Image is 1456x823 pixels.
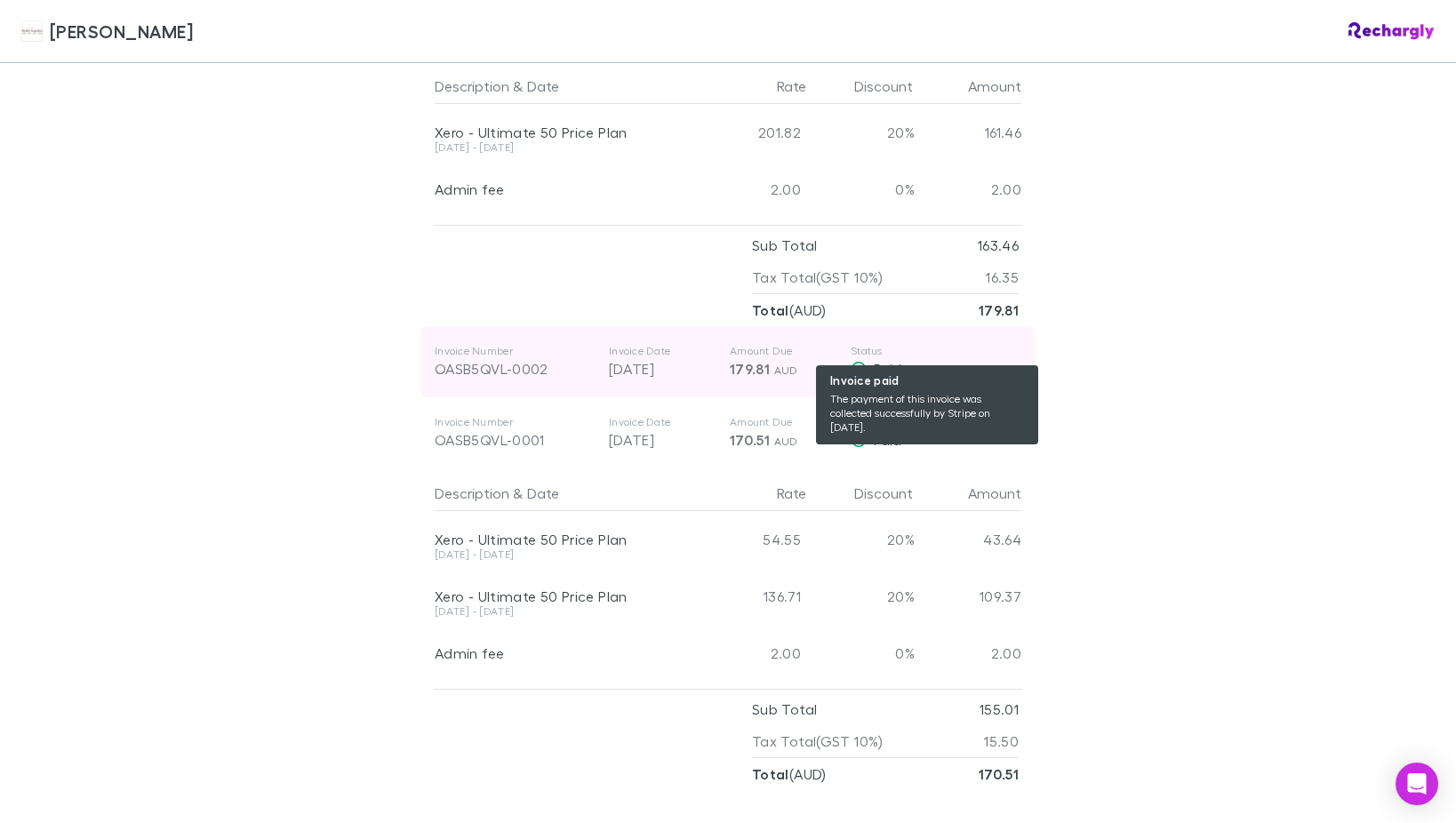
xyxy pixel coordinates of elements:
[527,475,559,511] button: Date
[874,360,901,377] span: Paid
[730,431,770,449] span: 170.51
[1396,763,1438,805] div: Open Intercom Messenger
[609,344,716,358] p: Invoice Date
[752,294,827,326] p: ( AUD )
[808,568,915,625] div: 20%
[915,104,1021,161] div: 161.46
[435,68,694,104] div: &
[435,358,595,380] div: OASB5QVL-0002
[435,124,694,141] div: Xero - Ultimate 50 Price Plan
[609,415,716,429] p: Invoice Date
[986,261,1019,293] p: 16.35
[701,104,808,161] div: 201.82
[435,587,694,605] div: Xero - Ultimate 50 Price Plan
[752,758,827,790] p: ( AUD )
[808,511,915,568] div: 20%
[435,606,694,617] div: [DATE] - [DATE]
[435,344,595,358] p: Invoice Number
[808,625,915,682] div: 0%
[915,161,1021,218] div: 2.00
[701,161,808,218] div: 2.00
[420,397,1036,468] div: Invoice NumberOASB5QVL-0001Invoice Date[DATE]Amount Due170.51 AUDStatusPaid
[730,344,836,358] p: Amount Due
[808,104,915,161] div: 20%
[1348,22,1435,40] img: Rechargly Logo
[701,625,808,682] div: 2.00
[435,180,694,198] div: Admin fee
[435,142,694,153] div: [DATE] - [DATE]
[435,549,694,560] div: [DATE] - [DATE]
[979,301,1019,319] strong: 179.81
[609,358,716,380] p: [DATE]
[701,568,808,625] div: 136.71
[774,435,798,448] span: AUD
[984,725,1019,757] p: 15.50
[978,229,1019,261] p: 163.46
[435,475,509,511] button: Description
[915,625,1021,682] div: 2.00
[808,161,915,218] div: 0%
[915,568,1021,625] div: 109.37
[752,693,817,725] p: Sub Total
[851,415,1003,429] p: Status
[435,415,595,429] p: Invoice Number
[701,511,808,568] div: 54.55
[435,68,509,104] button: Description
[752,765,789,783] strong: Total
[851,344,1003,358] p: Status
[730,415,836,429] p: Amount Due
[435,475,694,511] div: &
[752,261,884,293] p: Tax Total (GST 10%)
[435,429,595,451] div: OASB5QVL-0001
[752,229,817,261] p: Sub Total
[435,531,694,548] div: Xero - Ultimate 50 Price Plan
[21,20,43,42] img: Hales Douglass's Logo
[527,68,559,104] button: Date
[752,725,884,757] p: Tax Total (GST 10%)
[915,511,1021,568] div: 43.64
[980,693,1019,725] p: 155.01
[752,301,789,319] strong: Total
[730,360,770,378] span: 179.81
[435,644,694,662] div: Admin fee
[420,326,1036,397] div: Invoice NumberOASB5QVL-0002Invoice Date[DATE]Amount Due179.81 AUDStatus
[979,765,1019,783] strong: 170.51
[874,431,901,448] span: Paid
[609,429,716,451] p: [DATE]
[50,18,193,44] span: [PERSON_NAME]
[774,364,798,377] span: AUD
